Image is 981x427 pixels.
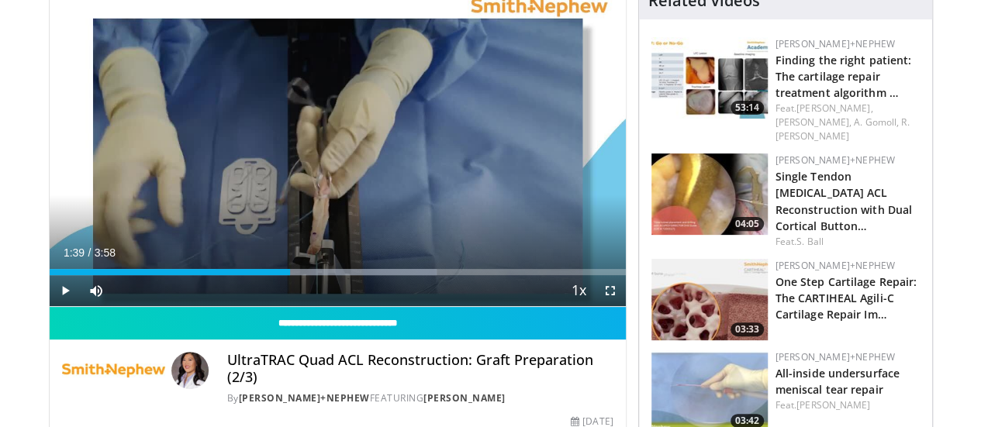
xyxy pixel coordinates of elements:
div: Feat. [775,102,920,143]
span: 3:58 [95,246,116,259]
a: [PERSON_NAME]+Nephew [775,259,895,272]
button: Fullscreen [595,275,626,306]
a: S. Ball [796,235,824,248]
button: Play [50,275,81,306]
span: 1:39 [64,246,85,259]
a: [PERSON_NAME]+Nephew [775,37,895,50]
a: R. [PERSON_NAME] [775,115,910,143]
div: Progress Bar [50,269,626,275]
img: 2894c166-06ea-43da-b75e-3312627dae3b.150x105_q85_crop-smart_upscale.jpg [651,37,768,119]
button: Playback Rate [564,275,595,306]
a: 53:14 [651,37,768,119]
div: By FEATURING [227,391,613,405]
img: Smith+Nephew [62,352,165,389]
a: [PERSON_NAME]+Nephew [775,350,895,363]
button: Mute [81,275,112,306]
img: 47fc3831-2644-4472-a478-590317fb5c48.150x105_q85_crop-smart_upscale.jpg [651,153,768,235]
span: / [88,246,92,259]
span: 03:33 [731,322,764,336]
h4: UltraTRAC Quad ACL Reconstruction: Graft Preparation (2/3) [227,352,613,385]
a: [PERSON_NAME]+Nephew [775,153,895,167]
img: Avatar [171,352,209,389]
a: 04:05 [651,153,768,235]
a: [PERSON_NAME]+Nephew [239,391,370,405]
img: 781f413f-8da4-4df1-9ef9-bed9c2d6503b.150x105_q85_crop-smart_upscale.jpg [651,259,768,340]
a: Single Tendon [MEDICAL_DATA] ACL Reconstruction with Dual Cortical Button… [775,169,912,232]
a: A. Gomoll, [854,115,899,129]
a: [PERSON_NAME], [796,102,872,115]
span: 04:05 [731,217,764,231]
a: [PERSON_NAME], [775,115,851,129]
a: One Step Cartilage Repair: The CARTIHEAL Agili-C Cartilage Repair Im… [775,274,917,322]
a: 03:33 [651,259,768,340]
a: Finding the right patient: The cartilage repair treatment algorithm … [775,53,912,100]
a: All-inside undersurface meniscal tear repair [775,366,900,397]
a: [PERSON_NAME] [796,398,870,412]
a: [PERSON_NAME] [423,391,506,405]
span: 53:14 [731,101,764,115]
div: Feat. [775,398,920,412]
div: Feat. [775,235,920,249]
